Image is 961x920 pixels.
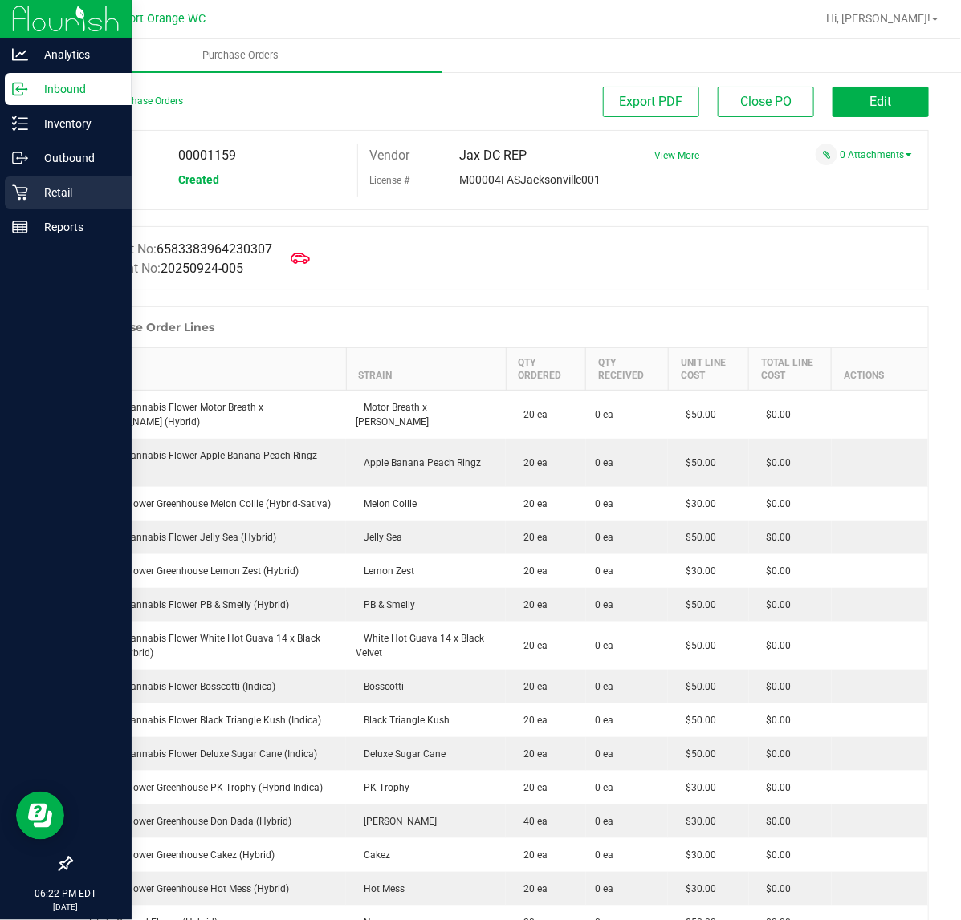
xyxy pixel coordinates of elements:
span: 0 ea [596,814,614,829]
span: $0.00 [759,748,792,760]
label: Manifest No: [83,240,272,259]
th: Item [72,348,347,391]
span: $50.00 [678,748,716,760]
button: Close PO [718,87,814,117]
span: $0.00 [759,883,792,894]
span: White Hot Guava 14 x Black Velvet [356,633,484,659]
span: View More [654,150,699,161]
span: 0 ea [596,881,614,896]
div: FD 3.5g Flower Greenhouse Melon Collie (Hybrid-Sativa) [82,496,337,511]
span: Attach a document [816,144,837,165]
span: $50.00 [678,681,716,692]
label: Shipment No: [83,259,243,278]
span: $0.00 [759,715,792,726]
span: Purchase Orders [181,48,300,63]
span: $30.00 [678,883,716,894]
p: Inbound [28,79,124,99]
inline-svg: Outbound [12,150,28,166]
span: $50.00 [678,599,716,610]
span: 0 ea [596,747,614,761]
span: M00004FASJacksonville001 [459,173,601,186]
span: $30.00 [678,782,716,793]
span: 0 ea [596,496,614,511]
div: FT 3.5g Cannabis Flower Bosscotti (Indica) [82,679,337,694]
span: $0.00 [759,599,792,610]
span: Motor Breath x [PERSON_NAME] [356,402,429,428]
div: FT 3.5g Cannabis Flower Motor Breath x [PERSON_NAME] (Hybrid) [82,400,337,429]
p: 06:22 PM EDT [7,886,124,901]
th: Unit Line Cost [668,348,748,391]
button: Export PDF [603,87,699,117]
span: Hi, [PERSON_NAME]! [826,12,930,25]
span: $0.00 [759,681,792,692]
span: 0 ea [596,598,614,612]
div: FD 3.5g Flower Greenhouse Hot Mess (Hybrid) [82,881,337,896]
span: 20 ea [515,849,548,861]
span: $30.00 [678,849,716,861]
span: $30.00 [678,498,716,509]
span: Bosscotti [356,681,404,692]
span: Apple Banana Peach Ringz [356,457,481,468]
span: 20 ea [515,599,548,610]
div: FT 3.5g Cannabis Flower Apple Banana Peach Ringz (Hybrid) [82,448,337,477]
span: $0.00 [759,816,792,827]
span: Mark as Arrived [284,242,316,274]
span: PB & Smelly [356,599,415,610]
span: 00001159 [179,148,237,163]
div: FT 3.5g Cannabis Flower Jelly Sea (Hybrid) [82,530,337,545]
span: 0 ea [596,679,614,694]
inline-svg: Analytics [12,47,28,63]
span: Hot Mess [356,883,405,894]
span: 20 ea [515,782,548,793]
p: Reports [28,217,124,237]
span: 20 ea [515,498,548,509]
inline-svg: Inventory [12,116,28,132]
p: Retail [28,183,124,202]
span: $50.00 [678,640,716,651]
button: Edit [833,87,929,117]
span: Cakez [356,849,390,861]
span: $30.00 [678,565,716,577]
span: $0.00 [759,457,792,468]
inline-svg: Retail [12,184,28,201]
span: $30.00 [678,816,716,827]
div: FD 3.5g Flower Greenhouse Cakez (Hybrid) [82,848,337,862]
span: 40 ea [515,816,548,827]
div: FD 3.5g Flower Greenhouse Lemon Zest (Hybrid) [82,564,337,578]
span: Close PO [740,94,792,109]
span: 0 ea [596,713,614,727]
span: $50.00 [678,409,716,420]
span: 20 ea [515,457,548,468]
span: $50.00 [678,715,716,726]
span: $0.00 [759,849,792,861]
div: FT 3.5g Cannabis Flower White Hot Guava 14 x Black Velvet (Hybrid) [82,631,337,660]
th: Strain [346,348,506,391]
span: 0 ea [596,407,614,422]
span: Created [179,173,220,186]
span: 0 ea [596,564,614,578]
span: 20 ea [515,409,548,420]
span: $0.00 [759,782,792,793]
div: FD 3.5g Flower Greenhouse Don Dada (Hybrid) [82,814,337,829]
span: Edit [870,94,892,109]
label: Vendor [370,144,410,168]
div: FD 3.5g Flower Greenhouse PK Trophy (Hybrid-Indica) [82,780,337,795]
div: FT 3.5g Cannabis Flower Black Triangle Kush (Indica) [82,713,337,727]
span: Port Orange WC [122,12,206,26]
span: 0 ea [596,848,614,862]
span: 0 ea [596,638,614,653]
span: 6583383964230307 [157,241,272,257]
p: Inventory [28,114,124,133]
span: PK Trophy [356,782,409,793]
span: $50.00 [678,532,716,543]
inline-svg: Reports [12,219,28,235]
span: 20 ea [515,715,548,726]
span: $0.00 [759,640,792,651]
span: Black Triangle Kush [356,715,450,726]
span: $50.00 [678,457,716,468]
label: License # [370,168,410,193]
span: Deluxe Sugar Cane [356,748,446,760]
iframe: Resource center [16,792,64,840]
span: Lemon Zest [356,565,414,577]
span: $0.00 [759,409,792,420]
